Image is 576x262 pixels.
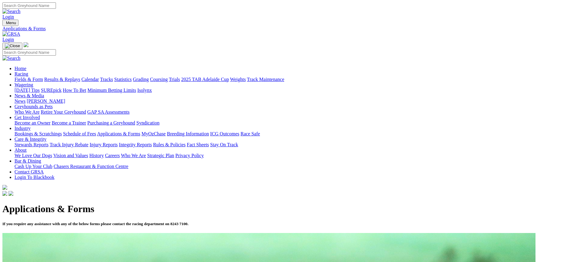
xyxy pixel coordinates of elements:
img: logo-grsa-white.png [24,42,28,47]
a: Weights [230,77,246,82]
img: GRSA [2,31,20,37]
div: Bar & Dining [15,164,574,169]
a: History [89,153,104,158]
a: Breeding Information [167,131,209,136]
a: Vision and Values [53,153,88,158]
span: Menu [6,21,16,25]
input: Search [2,49,56,56]
input: Search [2,2,56,9]
a: 2025 TAB Adelaide Cup [181,77,229,82]
a: Privacy Policy [175,153,204,158]
a: Retire Your Greyhound [41,109,86,115]
a: We Love Our Dogs [15,153,52,158]
h1: Applications & Forms [2,203,574,215]
a: How To Bet [63,88,86,93]
a: Fields & Form [15,77,43,82]
img: Search [2,56,21,61]
div: Wagering [15,88,574,93]
a: Stewards Reports [15,142,48,147]
a: [DATE] Tips [15,88,40,93]
a: Login [2,14,14,19]
a: About [15,147,27,153]
a: Login [2,37,14,42]
a: Results & Replays [44,77,80,82]
a: Careers [105,153,120,158]
a: Industry [15,126,31,131]
a: Integrity Reports [119,142,152,147]
a: News [15,99,25,104]
a: Isolynx [137,88,152,93]
img: logo-grsa-white.png [2,185,7,190]
div: About [15,153,574,158]
a: Applications & Forms [97,131,140,136]
a: MyOzChase [142,131,166,136]
a: Racing [15,71,28,76]
a: Login To Blackbook [15,175,54,180]
a: Minimum Betting Limits [87,88,136,93]
img: twitter.svg [8,191,13,196]
img: facebook.svg [2,191,7,196]
a: Bar & Dining [15,158,41,163]
a: Home [15,66,26,71]
div: Care & Integrity [15,142,574,147]
a: Calendar [81,77,99,82]
a: Tracks [100,77,113,82]
div: News & Media [15,99,574,104]
a: SUREpick [41,88,61,93]
div: Industry [15,131,574,137]
a: ICG Outcomes [210,131,239,136]
a: Trials [169,77,180,82]
a: Chasers Restaurant & Function Centre [54,164,128,169]
a: Fact Sheets [187,142,209,147]
button: Toggle navigation [2,20,18,26]
div: Get Involved [15,120,574,126]
a: Schedule of Fees [63,131,96,136]
a: Contact GRSA [15,169,44,174]
a: Syndication [136,120,159,125]
a: Who We Are [121,153,146,158]
a: Applications & Forms [2,26,574,31]
button: Toggle navigation [2,43,22,49]
a: News & Media [15,93,44,98]
a: Track Injury Rebate [50,142,88,147]
div: Racing [15,77,574,82]
a: Purchasing a Greyhound [87,120,135,125]
a: [PERSON_NAME] [27,99,65,104]
a: Statistics [114,77,132,82]
a: Track Maintenance [247,77,284,82]
a: Race Safe [240,131,260,136]
a: Cash Up Your Club [15,164,52,169]
a: Grading [133,77,149,82]
a: Coursing [150,77,168,82]
a: Injury Reports [89,142,118,147]
img: Close [5,44,20,48]
a: Who We Are [15,109,40,115]
a: Become an Owner [15,120,50,125]
div: Greyhounds as Pets [15,109,574,115]
a: Rules & Policies [153,142,186,147]
a: Bookings & Scratchings [15,131,62,136]
a: Care & Integrity [15,137,47,142]
a: Stay On Track [210,142,238,147]
a: Strategic Plan [147,153,174,158]
a: Greyhounds as Pets [15,104,53,109]
a: Become a Trainer [52,120,86,125]
a: Get Involved [15,115,40,120]
a: Wagering [15,82,33,87]
a: GAP SA Assessments [87,109,130,115]
h5: If you require any assistance with any of the below forms please contact the racing department on... [2,222,574,226]
img: Search [2,9,21,14]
